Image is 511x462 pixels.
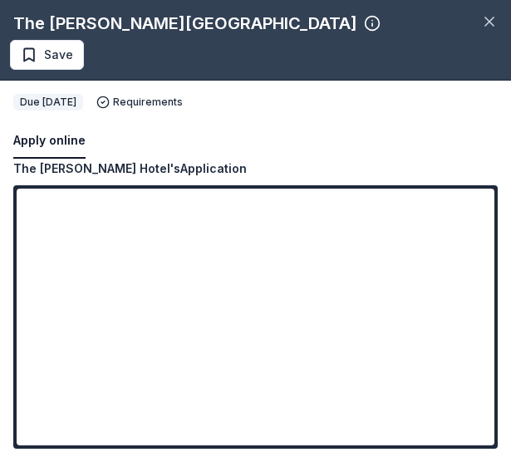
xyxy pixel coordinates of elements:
[10,40,84,70] button: Save
[13,159,247,179] div: The [PERSON_NAME] Hotel's Application
[13,94,83,111] div: Due [DATE]
[13,124,86,159] button: Apply online
[96,96,183,109] button: Requirements
[44,45,73,65] span: Save
[113,96,183,109] span: Requirements
[13,10,357,37] div: The [PERSON_NAME][GEOGRAPHIC_DATA]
